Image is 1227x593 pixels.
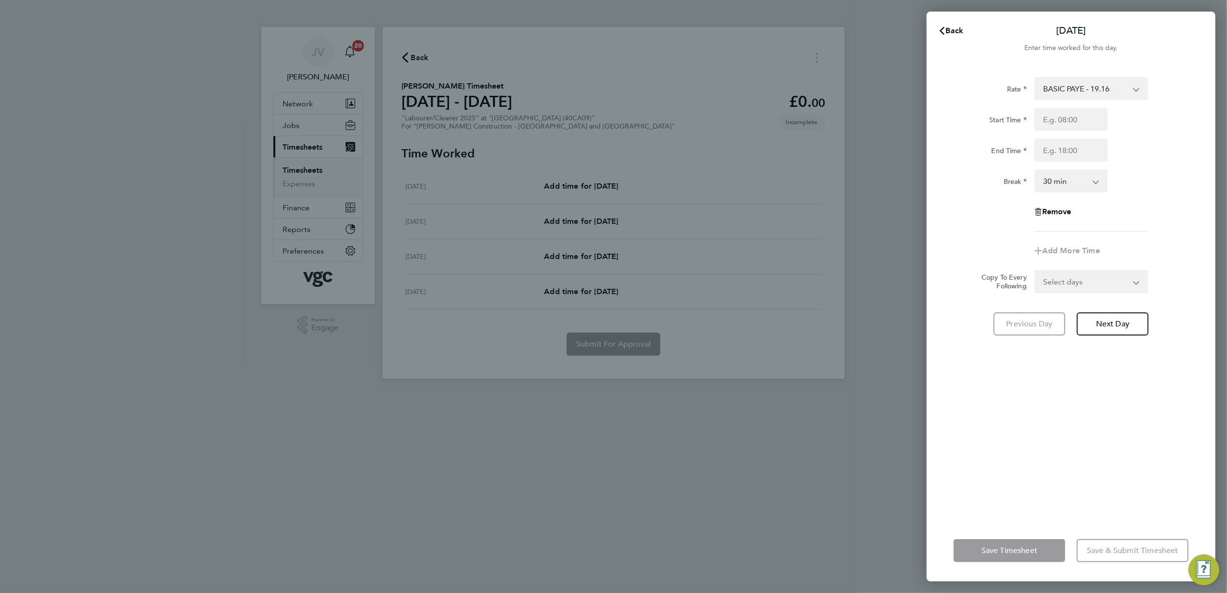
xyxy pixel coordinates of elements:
[1077,312,1149,335] button: Next Day
[1096,319,1129,329] span: Next Day
[927,42,1215,54] div: Enter time worked for this day.
[989,116,1027,127] label: Start Time
[1007,85,1027,96] label: Rate
[1042,207,1072,216] span: Remove
[929,21,973,40] button: Back
[1034,208,1072,216] button: Remove
[1034,108,1108,131] input: E.g. 08:00
[1188,554,1219,585] button: Engage Resource Center
[974,273,1027,290] label: Copy To Every Following
[1034,139,1108,162] input: E.g. 18:00
[946,26,964,35] span: Back
[1004,177,1027,189] label: Break
[1056,24,1086,38] p: [DATE]
[992,146,1027,158] label: End Time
